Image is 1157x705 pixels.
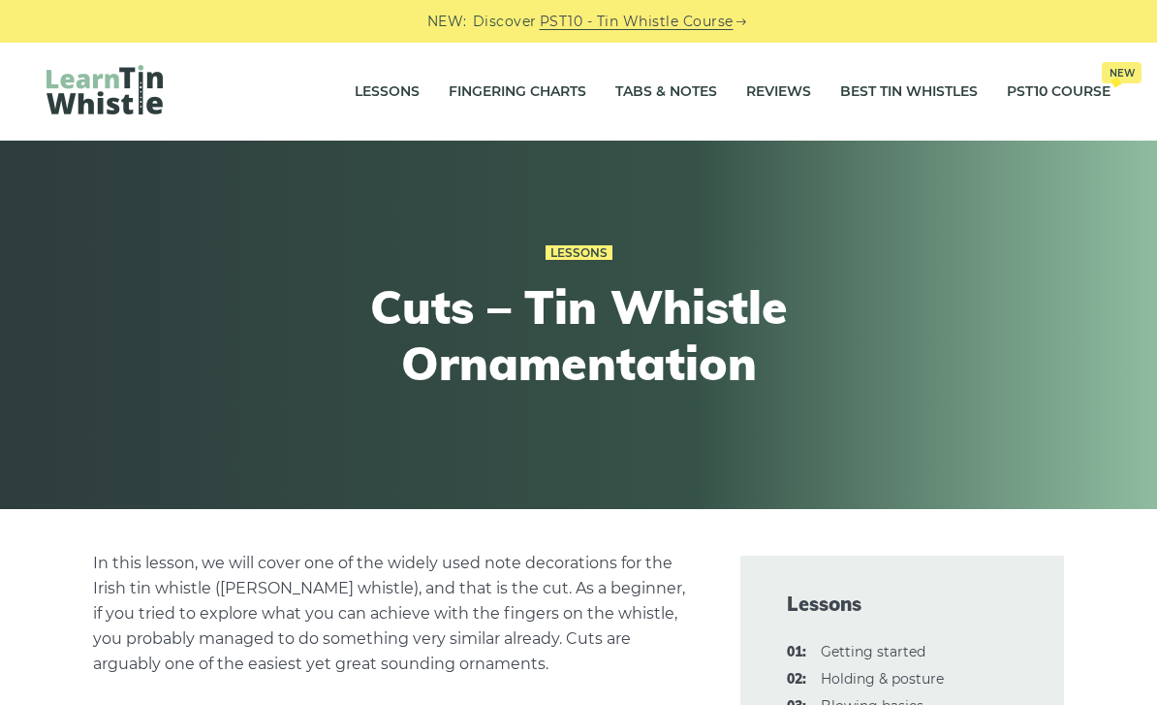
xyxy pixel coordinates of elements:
span: New [1102,62,1141,83]
a: Tabs & Notes [615,68,717,116]
h1: Cuts – Tin Whistle Ornamentation [222,279,935,391]
a: Reviews [746,68,811,116]
span: Lessons [787,591,1017,618]
a: Lessons [546,245,612,261]
p: In this lesson, we will cover one of the widely used note decorations for the Irish tin whistle (... [93,551,695,677]
span: 02: [787,668,806,691]
img: LearnTinWhistle.com [47,65,163,114]
a: Fingering Charts [449,68,586,116]
a: Best Tin Whistles [840,68,978,116]
a: 02:Holding & posture [821,670,944,688]
a: 01:Getting started [821,643,925,660]
a: Lessons [355,68,420,116]
a: PST10 CourseNew [1007,68,1110,116]
span: 01: [787,641,806,664]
